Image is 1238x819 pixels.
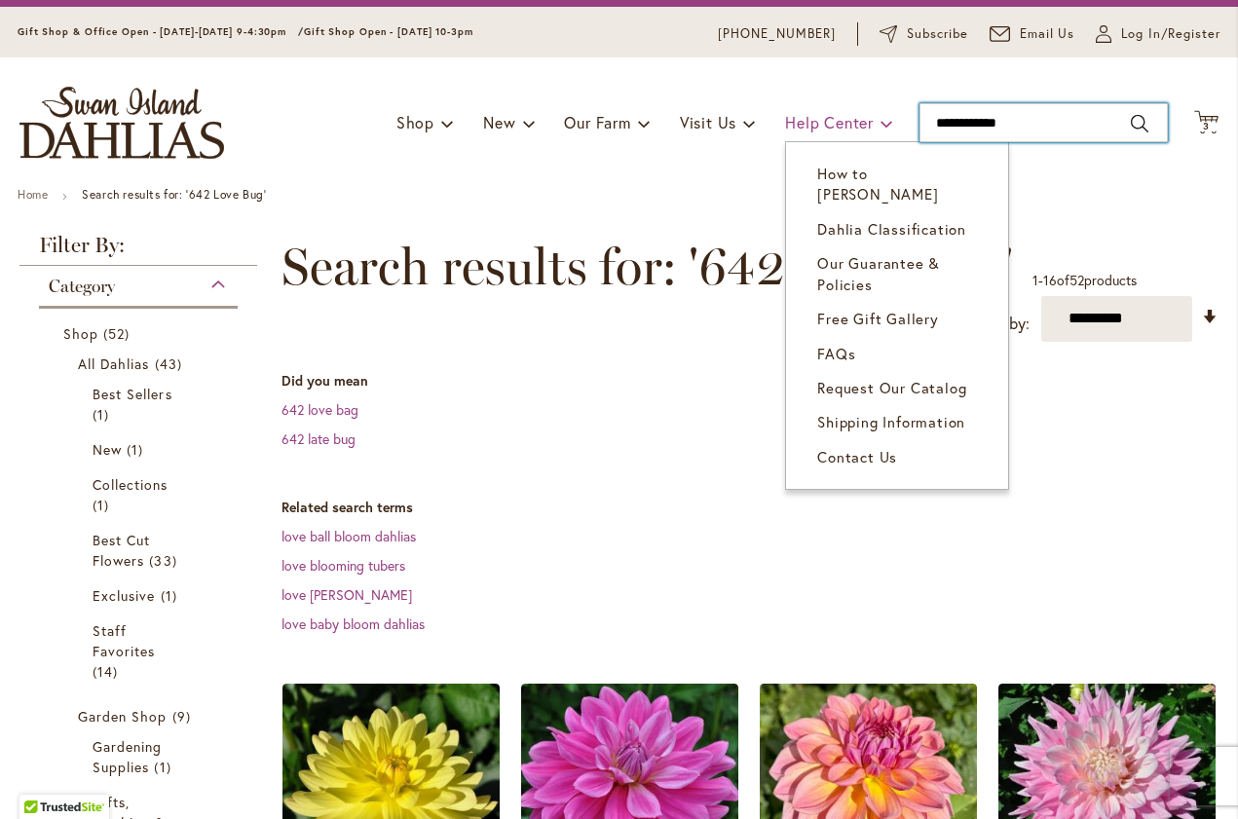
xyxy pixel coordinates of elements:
[154,757,175,777] span: 1
[680,112,736,132] span: Visit Us
[304,25,473,38] span: Gift Shop Open - [DATE] 10-3pm
[483,112,515,132] span: New
[63,324,98,343] span: Shop
[93,384,189,425] a: Best Sellers
[93,661,123,682] span: 14
[93,736,189,777] a: Gardening Supplies
[63,323,218,344] a: Shop
[281,400,358,419] a: 642 love bag
[817,309,939,328] span: Free Gift Gallery
[1020,24,1075,44] span: Email Us
[281,527,416,545] a: love ball bloom dahlias
[281,429,356,448] a: 642 late bug
[93,475,169,494] span: Collections
[93,620,189,682] a: Staff Favorites
[127,439,148,460] span: 1
[281,498,1219,517] dt: Related search terms
[93,586,155,605] span: Exclusive
[18,187,48,202] a: Home
[785,112,874,132] span: Help Center
[19,87,224,159] a: store logo
[19,235,257,266] strong: Filter By:
[817,344,855,363] span: FAQs
[281,585,412,604] a: love [PERSON_NAME]
[817,447,897,466] span: Contact Us
[78,706,204,726] a: Garden Shop
[93,531,150,570] span: Best Cut Flowers
[149,550,181,571] span: 33
[817,164,938,204] span: How to [PERSON_NAME]
[78,354,150,373] span: All Dahlias
[990,24,1075,44] a: Email Us
[281,614,425,633] a: love baby bloom dahlias
[93,585,189,606] a: Exclusive
[281,556,405,575] a: love blooming tubers
[1043,271,1057,289] span: 16
[93,474,189,515] a: Collections
[93,621,155,660] span: Staff Favorites
[880,24,968,44] a: Subscribe
[93,530,189,571] a: Best Cut Flowers
[161,585,182,606] span: 1
[564,112,630,132] span: Our Farm
[78,354,204,374] a: All Dahlias
[93,440,122,459] span: New
[93,404,114,425] span: 1
[817,219,966,239] span: Dahlia Classification
[718,24,836,44] a: [PHONE_NUMBER]
[396,112,434,132] span: Shop
[1096,24,1220,44] a: Log In/Register
[93,439,189,460] a: New
[1121,24,1220,44] span: Log In/Register
[1069,271,1084,289] span: 52
[93,737,162,776] span: Gardening Supplies
[103,323,134,344] span: 52
[15,750,69,804] iframe: Launch Accessibility Center
[93,385,172,403] span: Best Sellers
[1032,271,1038,289] span: 1
[93,495,114,515] span: 1
[907,24,968,44] span: Subscribe
[817,412,965,431] span: Shipping Information
[172,706,196,726] span: 9
[78,707,168,726] span: Garden Shop
[817,253,940,293] span: Our Guarantee & Policies
[155,354,187,374] span: 43
[817,378,966,397] span: Request Our Catalog
[281,238,1013,296] span: Search results for: '642 Love Bug'
[49,276,115,297] span: Category
[1194,110,1219,136] button: 3
[18,25,304,38] span: Gift Shop & Office Open - [DATE]-[DATE] 9-4:30pm /
[1203,120,1210,132] span: 3
[82,187,266,202] strong: Search results for: '642 Love Bug'
[281,371,1219,391] dt: Did you mean
[1032,265,1137,296] p: - of products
